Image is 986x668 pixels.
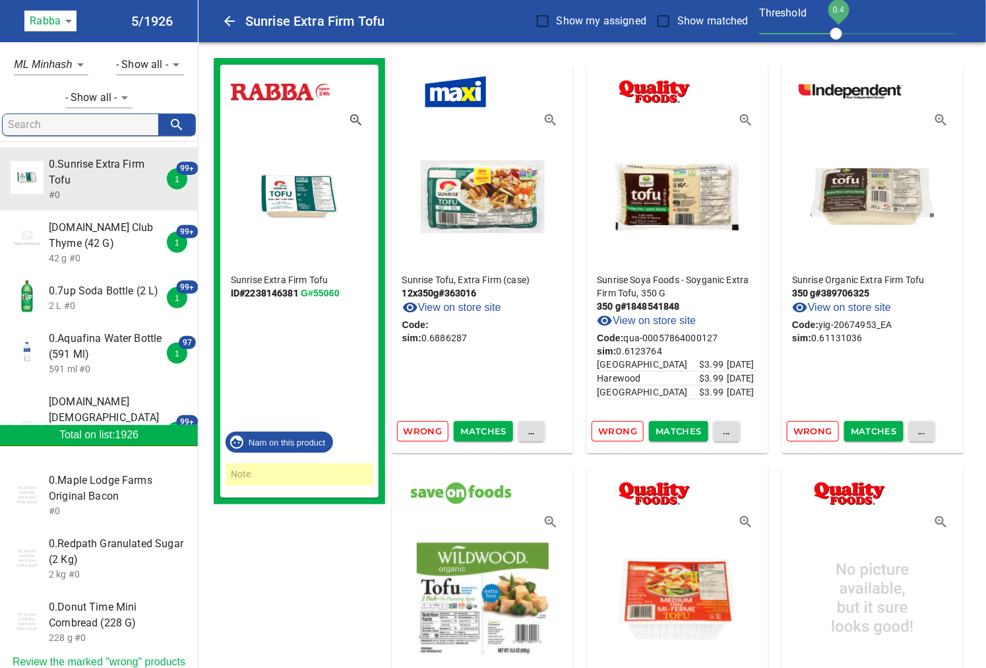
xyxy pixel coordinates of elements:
[11,224,44,257] img: red club thyme (42 g)
[792,300,891,316] a: View on store site
[851,424,897,439] span: Matches
[49,536,187,568] span: 0.Redpath Granulated Sugar (2 Kg)
[402,477,519,510] img: save-on-foods.png
[792,286,953,300] p: 350 g # 389706325
[597,333,623,343] b: Code:
[11,335,44,368] img: aquafina water bottle (591 ml)
[792,331,953,345] p: 0.61131036
[460,424,507,439] span: Matches
[518,421,545,442] button: ...
[49,251,166,265] p: 42 g #0
[597,345,758,358] p: 0.6123764
[649,421,708,442] button: Matches
[131,11,173,32] h6: 5/1926
[909,421,935,442] button: ...
[49,568,187,581] p: 2 kg #0
[402,300,501,316] a: View on store site
[231,465,368,484] input: Note
[116,54,184,75] div: - Show all -
[49,473,187,504] span: 0.Maple Lodge Farms Original Bacon
[14,54,88,75] div: ML Minhash
[11,415,44,448] img: gay lea unsalted butter (250 g)
[177,225,199,238] span: 99+
[177,281,199,294] span: 99+
[233,124,365,263] img: sunrise extra firm tofu
[179,336,196,349] span: 97
[807,124,939,263] img: organic extra firm tofu
[597,477,714,510] img: qualityfoods.png
[597,331,758,345] p: qua-00057864000127
[49,394,166,457] span: [DOMAIN_NAME][DEMOGRAPHIC_DATA] Lea Unsalted Butter (250 G)
[792,273,953,286] p: Sunrise Organic Extra Firm Tofu
[241,438,333,448] span: Nam on this product
[167,293,187,303] span: 1
[793,424,832,439] span: Wrong
[11,280,44,313] img: 7up soda bottle (2 l)
[597,372,699,385] td: 867 Bruce Avenue
[402,333,421,343] strong: sim:
[792,318,953,331] p: yig-20674953_EA
[11,161,44,194] img: sunrise extra firm tofu
[11,479,44,512] img: maple lodge farms original bacon
[231,286,368,300] p: ID# 2238146381
[529,7,646,35] label: Show my assigned products only, uncheck to show all products
[49,156,166,188] span: 0.Sunrise Extra Firm Tofu
[49,504,187,518] p: #0
[454,421,513,442] button: Matches
[49,283,166,299] span: 0.7up Soda Bottle (2 L)
[557,13,646,29] span: Show my assigned
[13,656,185,668] a: Review the marked "wrong" products
[14,59,72,70] em: ML Minhash
[214,5,245,37] button: Close
[11,605,44,638] img: donut time mini cornbread (228 g)
[167,349,187,358] span: 1
[598,526,757,665] img: medium firm tofu
[11,542,44,575] img: redpath granulated sugar (2 kg)
[787,421,839,442] button: Wrong
[915,424,929,439] span: ...
[833,5,844,15] span: 0.4
[727,372,758,385] td: [DATE]
[402,331,563,345] p: 0.6886287
[49,631,187,644] p: 228 g #0
[245,11,536,32] h6: Sunrise Extra Firm Tofu
[49,188,166,201] p: #0
[49,220,166,251] span: [DOMAIN_NAME] Club Thyme (42 G)
[792,477,909,510] img: qualityfoods.png
[720,424,733,439] span: ...
[597,385,699,399] td: #101 - 5800 Turner Road
[49,599,187,631] span: 0.Donut Time Mini Cornbread (228 G)
[598,424,637,439] span: Wrong
[158,114,195,135] button: search
[402,319,429,330] b: Code:
[417,124,549,263] img: tofu, extra firm (case)
[231,75,330,108] img: rabbafinefoods.png
[792,333,811,343] strong: sim:
[792,75,909,108] img: independent-grocer.png
[65,87,133,108] div: - Show all -
[177,415,199,428] span: 99+
[597,358,699,372] td: 345 Latoria Boulevard E
[714,421,740,442] button: ...
[699,372,726,385] td: $ 3.99
[759,5,957,21] p: Threshold
[727,385,758,399] td: [DATE]
[49,331,166,362] span: 0.Aquafina Water Bottle (591 Ml)
[167,238,187,248] span: 1
[597,346,616,356] strong: sim:
[656,424,702,439] span: Matches
[597,300,758,313] p: 350 g # 1848541848
[402,75,519,108] img: maxi.png
[611,124,743,263] img: sunrise soya foods - soyganic extra firm tofu
[525,424,538,439] span: ...
[177,162,199,175] span: 99+
[231,273,368,286] p: Sunrise Extra Firm Tofu
[402,273,563,286] p: Sunrise Tofu, Extra Firm (case)
[592,421,644,442] button: Wrong
[397,421,449,442] button: Wrong
[699,358,726,372] td: $ 3.99
[402,286,563,300] p: 12x350g # 363016
[49,299,166,312] p: 2 L #0
[597,273,758,300] p: Sunrise Soya Foods - Soyganic Extra Firm Tofu, 350 G
[597,75,714,108] img: qualityfoods.png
